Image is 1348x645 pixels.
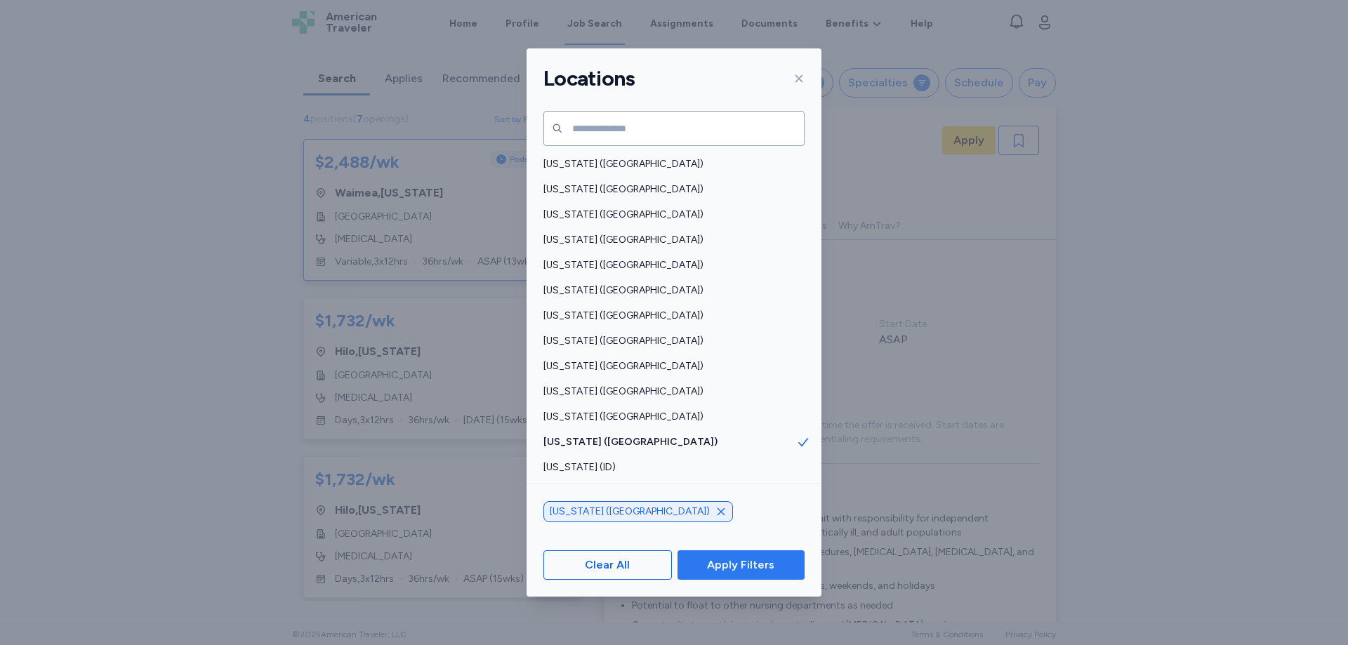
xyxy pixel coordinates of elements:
[543,550,672,580] button: Clear All
[543,258,796,272] span: [US_STATE] ([GEOGRAPHIC_DATA])
[543,157,796,171] span: [US_STATE] ([GEOGRAPHIC_DATA])
[543,334,796,348] span: [US_STATE] ([GEOGRAPHIC_DATA])
[543,460,796,474] span: [US_STATE] (ID)
[543,435,796,449] span: [US_STATE] ([GEOGRAPHIC_DATA])
[543,385,796,399] span: [US_STATE] ([GEOGRAPHIC_DATA])
[707,557,774,573] span: Apply Filters
[543,208,796,222] span: [US_STATE] ([GEOGRAPHIC_DATA])
[543,284,796,298] span: [US_STATE] ([GEOGRAPHIC_DATA])
[678,550,805,580] button: Apply Filters
[543,359,796,373] span: [US_STATE] ([GEOGRAPHIC_DATA])
[550,505,710,519] span: [US_STATE] ([GEOGRAPHIC_DATA])
[543,65,635,92] h1: Locations
[543,233,796,247] span: [US_STATE] ([GEOGRAPHIC_DATA])
[543,309,796,323] span: [US_STATE] ([GEOGRAPHIC_DATA])
[543,182,796,197] span: [US_STATE] ([GEOGRAPHIC_DATA])
[585,557,630,573] span: Clear All
[543,410,796,424] span: [US_STATE] ([GEOGRAPHIC_DATA])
